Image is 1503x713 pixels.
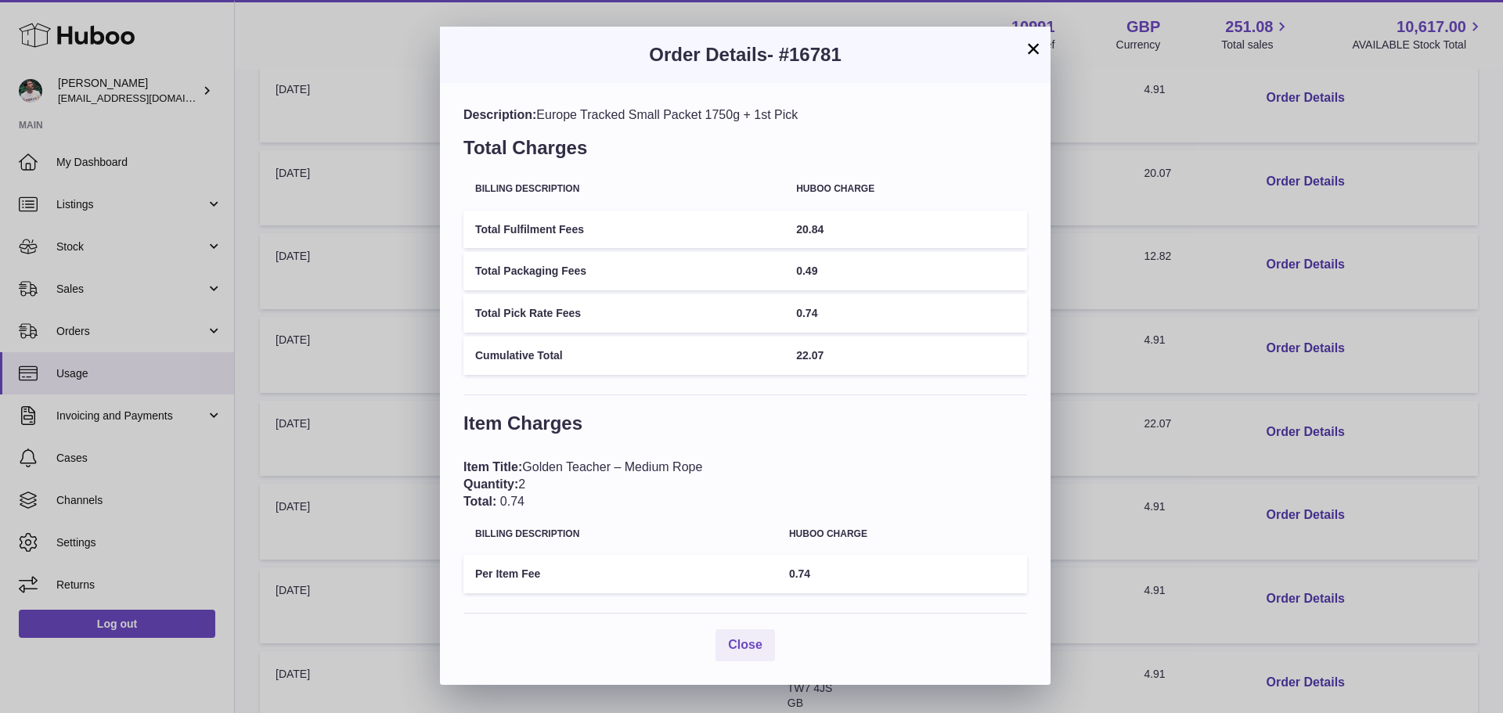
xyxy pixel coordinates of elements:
[463,495,496,508] span: Total:
[463,477,518,491] span: Quantity:
[767,44,842,65] span: - #16781
[777,517,1027,551] th: Huboo charge
[796,307,817,319] span: 0.74
[784,172,1027,206] th: Huboo charge
[463,459,1027,510] div: Golden Teacher – Medium Rope 2
[463,294,784,333] td: Total Pick Rate Fees
[463,460,522,474] span: Item Title:
[463,252,784,290] td: Total Packaging Fees
[1024,39,1043,58] button: ×
[500,495,524,508] span: 0.74
[463,106,1027,124] div: Europe Tracked Small Packet 1750g + 1st Pick
[463,337,784,375] td: Cumulative Total
[463,411,1027,444] h3: Item Charges
[463,517,777,551] th: Billing Description
[463,108,536,121] span: Description:
[463,135,1027,168] h3: Total Charges
[463,555,777,593] td: Per Item Fee
[463,172,784,206] th: Billing Description
[463,42,1027,67] h3: Order Details
[796,349,824,362] span: 22.07
[463,211,784,249] td: Total Fulfilment Fees
[728,638,762,651] span: Close
[715,629,775,661] button: Close
[789,567,810,580] span: 0.74
[796,223,824,236] span: 20.84
[796,265,817,277] span: 0.49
